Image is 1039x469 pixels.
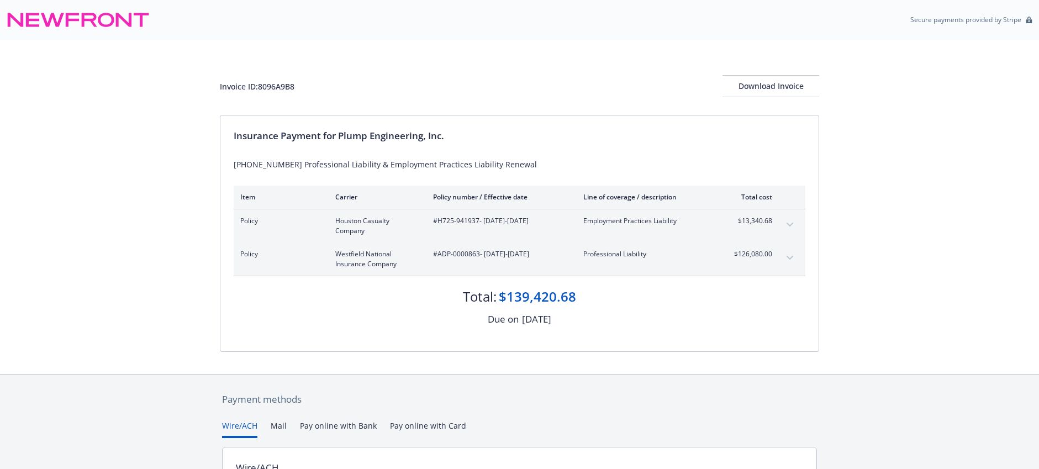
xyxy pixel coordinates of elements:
span: Westfield National Insurance Company [335,249,415,269]
span: Employment Practices Liability [583,216,713,226]
button: Download Invoice [722,75,819,97]
div: [PHONE_NUMBER] Professional Liability & Employment Practices Liability Renewal [234,159,805,170]
span: Policy [240,249,318,259]
div: Payment methods [222,392,817,407]
div: PolicyWestfield National Insurance Company#ADP-0000863- [DATE]-[DATE]Professional Liability$126,0... [234,243,805,276]
span: Professional Liability [583,249,713,259]
span: Policy [240,216,318,226]
button: expand content [781,249,799,267]
div: Insurance Payment for Plump Engineering, Inc. [234,129,805,143]
div: $139,420.68 [499,287,576,306]
div: [DATE] [522,312,551,326]
button: Mail [271,420,287,438]
div: Total: [463,287,497,306]
div: Invoice ID: 8096A9B8 [220,81,294,92]
div: PolicyHouston Casualty Company#H725-941937- [DATE]-[DATE]Employment Practices Liability$13,340.68... [234,209,805,243]
div: Item [240,192,318,202]
span: $126,080.00 [731,249,772,259]
p: Secure payments provided by Stripe [910,15,1021,24]
span: Houston Casualty Company [335,216,415,236]
span: #ADP-0000863 - [DATE]-[DATE] [433,249,566,259]
div: Line of coverage / description [583,192,713,202]
span: $13,340.68 [731,216,772,226]
button: Wire/ACH [222,420,257,438]
div: Carrier [335,192,415,202]
div: Due on [488,312,519,326]
div: Policy number / Effective date [433,192,566,202]
button: expand content [781,216,799,234]
button: Pay online with Bank [300,420,377,438]
div: Download Invoice [722,76,819,97]
span: #H725-941937 - [DATE]-[DATE] [433,216,566,226]
button: Pay online with Card [390,420,466,438]
div: Total cost [731,192,772,202]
